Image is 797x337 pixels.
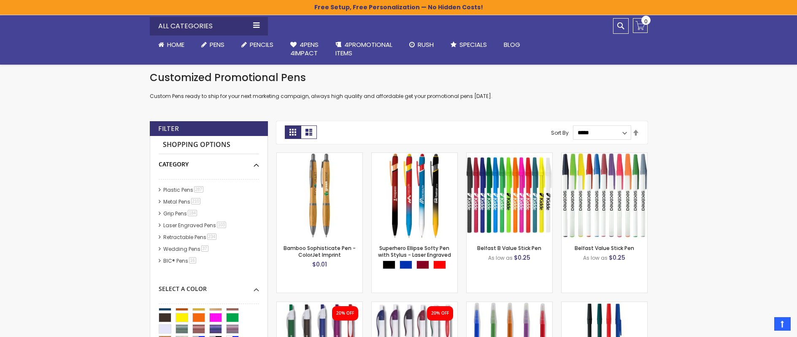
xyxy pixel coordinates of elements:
[150,35,193,54] a: Home
[477,245,541,252] a: Belfast B Value Stick Pen
[191,198,201,204] span: 210
[504,40,520,49] span: Blog
[327,35,401,63] a: 4PROMOTIONALITEMS
[159,279,259,293] div: Select A Color
[159,136,259,154] strong: Shopping Options
[217,222,227,228] span: 103
[277,153,362,239] img: Bamboo Sophisticate Pen - ColorJet Imprint
[433,261,446,269] div: Red
[201,245,208,252] span: 37
[336,310,354,316] div: 20% OFF
[233,35,282,54] a: Pencils
[159,154,259,168] div: Category
[416,261,429,269] div: Burgundy
[562,152,647,160] a: Belfast Value Stick Pen
[161,222,230,229] a: Laser Engraved Pens103
[210,40,224,49] span: Pens
[383,261,395,269] div: Black
[167,40,184,49] span: Home
[290,40,319,57] span: 4Pens 4impact
[207,234,217,240] span: 234
[161,186,207,193] a: Plastic Pens287
[335,40,392,57] span: 4PROMOTIONAL ITEMS
[150,71,648,100] div: Custom Pens ready to ship for your next marketing campaign, always high quality and affordable ge...
[442,35,495,54] a: Specials
[250,40,273,49] span: Pencils
[609,253,625,262] span: $0.25
[431,310,449,316] div: 20% OFF
[495,35,529,54] a: Blog
[277,152,362,160] a: Bamboo Sophisticate Pen - ColorJet Imprint
[514,253,530,262] span: $0.25
[312,260,327,269] span: $0.01
[277,302,362,309] a: Oak Pen Solid
[194,186,204,193] span: 287
[575,245,634,252] a: Belfast Value Stick Pen
[285,125,301,139] strong: Grid
[193,35,233,54] a: Pens
[189,257,196,264] span: 16
[282,35,327,63] a: 4Pens4impact
[488,254,513,261] span: As low as
[633,18,648,33] a: 0
[562,153,647,239] img: Belfast Value Stick Pen
[467,302,552,309] a: Belfast Translucent Value Stick Pen
[562,302,647,309] a: Corporate Promo Stick Pen
[583,254,608,261] span: As low as
[378,245,451,258] a: Superhero Ellipse Softy Pen with Stylus - Laser Engraved
[161,257,199,264] a: BIC® Pens16
[551,129,569,136] label: Sort By
[372,153,457,239] img: Superhero Ellipse Softy Pen with Stylus - Laser Engraved
[459,40,487,49] span: Specials
[467,152,552,160] a: Belfast B Value Stick Pen
[644,17,648,25] span: 0
[372,302,457,309] a: Oak Pen
[418,40,434,49] span: Rush
[372,152,457,160] a: Superhero Ellipse Softy Pen with Stylus - Laser Engraved
[161,234,220,241] a: Retractable Pens234
[161,210,200,217] a: Grip Pens184
[727,314,797,337] iframe: Google Customer Reviews
[401,35,442,54] a: Rush
[150,17,268,35] div: All Categories
[158,124,179,133] strong: Filter
[467,153,552,239] img: Belfast B Value Stick Pen
[284,245,356,258] a: Bamboo Sophisticate Pen - ColorJet Imprint
[400,261,412,269] div: Blue
[188,210,197,216] span: 184
[150,71,648,84] h1: Customized Promotional Pens
[161,245,211,253] a: Wedding Pens37
[161,198,204,205] a: Metal Pens210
